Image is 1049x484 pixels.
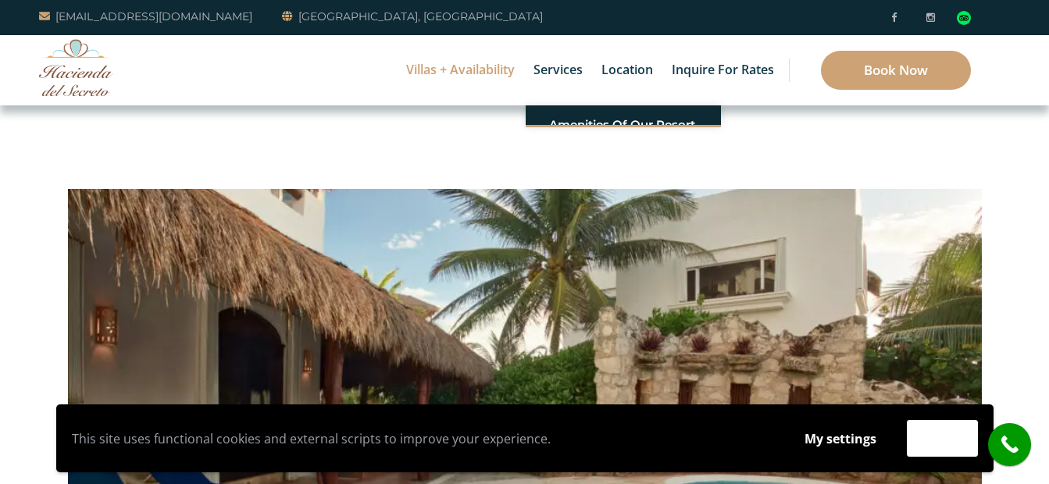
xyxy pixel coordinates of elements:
[957,11,971,25] div: Read traveler reviews on Tripadvisor
[282,7,543,26] a: [GEOGRAPHIC_DATA], [GEOGRAPHIC_DATA]
[398,35,523,105] a: Villas + Availability
[821,51,971,90] a: Book Now
[992,427,1027,462] i: call
[526,35,591,105] a: Services
[790,421,891,457] button: My settings
[664,35,782,105] a: Inquire for Rates
[72,427,774,450] p: This site uses functional cookies and external scripts to improve your experience.
[907,420,978,457] button: Accept
[39,39,113,96] img: Awesome Logo
[549,111,698,139] a: Amenities of Our Resort
[988,423,1031,466] a: call
[957,11,971,25] img: Tripadvisor_logomark.svg
[594,35,661,105] a: Location
[39,7,252,26] a: [EMAIL_ADDRESS][DOMAIN_NAME]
